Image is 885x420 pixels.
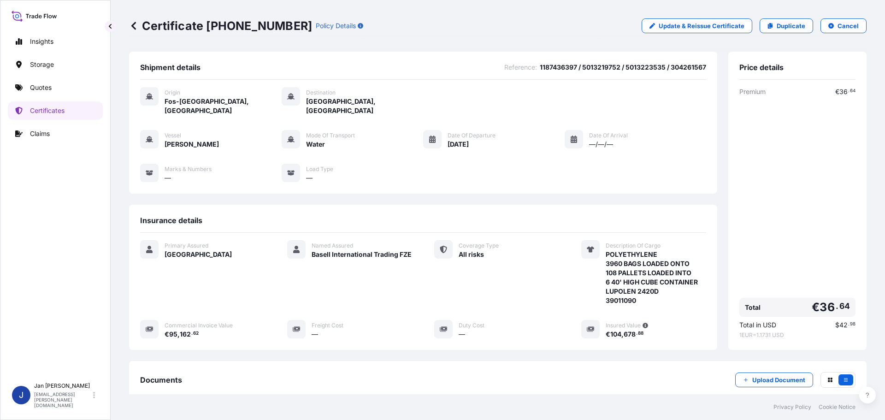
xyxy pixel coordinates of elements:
a: Insights [8,32,103,51]
span: 42 [839,322,848,328]
span: Insurance details [140,216,202,225]
p: Upload Document [752,375,805,385]
span: Commercial Invoice Value [165,322,233,329]
span: Description Of Cargo [606,242,661,249]
span: Fos-[GEOGRAPHIC_DATA], [GEOGRAPHIC_DATA] [165,97,282,115]
span: . [848,89,850,93]
span: 678 [624,331,636,337]
span: Water [306,140,325,149]
span: Total [745,303,761,312]
span: Basell International Trading FZE [312,250,412,259]
button: Cancel [820,18,867,33]
span: Mode of Transport [306,132,355,139]
span: Freight Cost [312,322,343,329]
span: — [306,173,313,183]
span: $ [835,322,839,328]
p: Quotes [30,83,52,92]
p: [EMAIL_ADDRESS][PERSON_NAME][DOMAIN_NAME] [34,391,91,408]
span: 64 [839,303,850,309]
span: , [621,331,624,337]
span: Coverage Type [459,242,499,249]
span: J [19,390,24,400]
span: . [191,332,193,335]
a: Cookie Notice [819,403,855,411]
span: 162 [180,331,191,337]
span: [DATE] [448,140,469,149]
span: — [459,330,465,339]
span: € [606,331,610,337]
p: Insights [30,37,53,46]
span: , [177,331,180,337]
span: Destination [306,89,336,96]
span: Insured Value [606,322,641,329]
p: Policy Details [316,21,356,30]
span: POLYETHYLENE 3960 BAGS LOADED ONTO 108 PALLETS LOADED INTO 6 40' HIGH CUBE CONTAINER LUPOLEN 2420... [606,250,698,305]
span: Reference : [504,63,537,72]
p: Certificates [30,106,65,115]
span: Date of Departure [448,132,496,139]
span: —/—/— [589,140,613,149]
a: Update & Reissue Certificate [642,18,752,33]
p: Cancel [838,21,859,30]
p: Storage [30,60,54,69]
span: Total in USD [739,320,776,330]
span: 104 [610,331,621,337]
span: Price details [739,63,784,72]
span: [GEOGRAPHIC_DATA] [165,250,232,259]
a: Duplicate [760,18,813,33]
span: Vessel [165,132,181,139]
span: — [312,330,318,339]
span: [GEOGRAPHIC_DATA], [GEOGRAPHIC_DATA] [306,97,423,115]
span: All risks [459,250,484,259]
p: Duplicate [777,21,805,30]
a: Claims [8,124,103,143]
span: Premium [739,87,766,96]
span: 62 [193,332,199,335]
span: [PERSON_NAME] [165,140,219,149]
a: Certificates [8,101,103,120]
span: Named Assured [312,242,353,249]
span: 36 [820,302,834,313]
span: Shipment details [140,63,201,72]
p: Update & Reissue Certificate [659,21,744,30]
span: 1 EUR = 1.1731 USD [739,331,855,339]
span: Load Type [306,166,333,173]
span: Origin [165,89,180,96]
span: 98 [850,323,855,326]
span: Documents [140,375,182,385]
span: Primary Assured [165,242,208,249]
button: Upload Document [735,373,813,387]
span: € [165,331,169,337]
span: € [835,89,839,95]
span: . [848,323,850,326]
a: Privacy Policy [773,403,811,411]
span: 36 [839,89,848,95]
span: Duty Cost [459,322,484,329]
span: 64 [850,89,855,93]
span: 95 [169,331,177,337]
a: Quotes [8,78,103,97]
p: Jan [PERSON_NAME] [34,382,91,390]
span: . [636,332,637,335]
p: Claims [30,129,50,138]
p: Certificate [PHONE_NUMBER] [129,18,312,33]
span: € [812,302,820,313]
span: 88 [638,332,643,335]
span: Date of Arrival [589,132,628,139]
span: . [836,303,838,309]
span: — [165,173,171,183]
span: 1187436397 / 5013219752 / 5013223535 / 304261567 [540,63,706,72]
a: Storage [8,55,103,74]
span: Marks & Numbers [165,166,212,173]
